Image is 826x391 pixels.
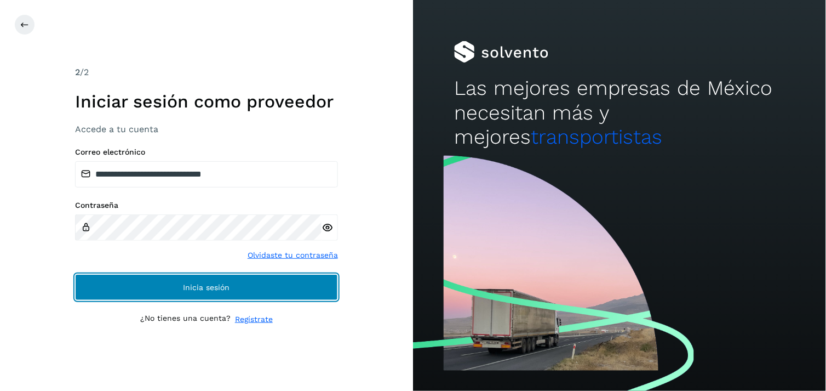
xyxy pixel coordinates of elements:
p: ¿No tienes una cuenta? [140,314,231,325]
span: 2 [75,67,80,77]
h2: Las mejores empresas de México necesitan más y mejores [454,76,784,149]
span: Inicia sesión [183,284,230,291]
button: Inicia sesión [75,274,338,301]
span: transportistas [531,125,662,149]
a: Regístrate [235,314,273,325]
h3: Accede a tu cuenta [75,124,338,134]
h1: Iniciar sesión como proveedor [75,91,338,112]
div: /2 [75,66,338,79]
label: Contraseña [75,201,338,210]
label: Correo electrónico [75,148,338,157]
a: Olvidaste tu contraseña [248,250,338,261]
